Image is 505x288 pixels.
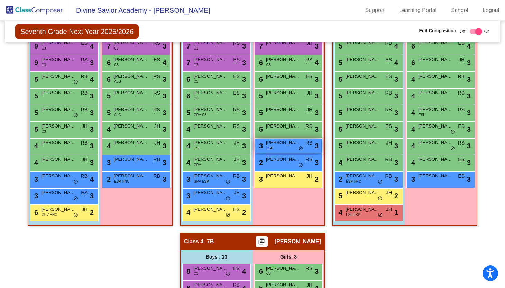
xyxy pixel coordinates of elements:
[257,76,263,83] span: 6
[458,139,465,147] span: RS
[315,74,319,85] span: 3
[467,41,471,51] span: 4
[315,266,319,277] span: 3
[114,79,121,84] span: ALG
[163,124,166,134] span: 3
[337,125,342,133] span: 5
[81,89,88,97] span: RB
[42,129,46,134] span: C3
[315,141,319,151] span: 3
[193,156,228,163] span: [PERSON_NAME]
[467,157,471,168] span: 3
[193,56,228,63] span: [PERSON_NAME] [PERSON_NAME]
[346,179,361,184] span: ESP HNC
[194,79,198,84] span: C3
[41,89,76,96] span: [PERSON_NAME]
[252,250,324,264] div: Girls: 8
[82,156,88,163] span: JH
[154,56,160,63] span: ES
[42,212,57,217] span: GPV HNC
[257,92,263,100] span: 5
[242,91,246,101] span: 3
[114,112,121,117] span: ALG
[385,123,392,130] span: ES
[467,107,471,118] span: 3
[193,139,228,146] span: [PERSON_NAME]
[194,179,209,184] span: GPV ESP
[275,238,321,245] span: [PERSON_NAME]
[73,212,78,218] span: do_not_disturb_alt
[410,109,415,116] span: 4
[154,40,160,47] span: RS
[194,46,198,51] span: C3
[385,73,392,80] span: ES
[257,125,263,133] span: 5
[446,5,474,16] a: School
[257,238,266,248] mat-icon: picture_as_pdf
[394,41,398,51] span: 4
[394,124,398,134] span: 3
[266,156,301,163] span: [PERSON_NAME]
[386,139,392,147] span: JH
[410,142,415,150] span: 4
[33,192,38,200] span: 3
[266,62,271,68] span: C3
[337,159,342,166] span: 4
[105,42,111,50] span: 7
[185,76,190,83] span: 6
[33,209,38,216] span: 6
[33,159,38,166] span: 4
[163,174,166,184] span: 3
[193,173,228,180] span: [PERSON_NAME]
[337,209,342,216] span: 4
[477,5,505,16] a: Logout
[346,56,380,63] span: [PERSON_NAME]
[419,27,456,34] span: Edit Composition
[337,42,342,50] span: 5
[185,192,190,200] span: 3
[266,89,301,96] span: [PERSON_NAME]
[460,28,465,35] span: Off
[233,40,240,47] span: RS
[458,106,465,113] span: RS
[33,109,38,116] span: 5
[298,163,303,168] span: do_not_disturb_alt
[41,106,76,113] span: [PERSON_NAME] [PERSON_NAME]
[346,189,380,196] span: [PERSON_NAME]
[315,107,319,118] span: 3
[410,125,415,133] span: 4
[410,42,415,50] span: 6
[385,89,392,97] span: RB
[458,156,465,163] span: ES
[82,123,88,130] span: JH
[41,73,76,80] span: [PERSON_NAME]
[242,207,246,218] span: 2
[306,139,312,147] span: RB
[266,265,301,272] span: [PERSON_NAME]
[266,139,301,146] span: [PERSON_NAME]
[193,206,228,213] span: [PERSON_NAME]
[233,89,240,97] span: ES
[394,5,442,16] a: Learning Portal
[418,40,453,46] span: [PERSON_NAME]
[418,123,453,130] span: [PERSON_NAME]
[233,73,240,80] span: ES
[203,238,214,245] span: - 7B
[467,141,471,151] span: 3
[154,123,160,130] span: JH
[233,56,240,63] span: ES
[226,196,230,201] span: do_not_disturb_alt
[163,58,166,68] span: 4
[410,59,415,67] span: 6
[266,73,301,80] span: [PERSON_NAME]
[386,206,392,213] span: JH
[33,175,38,183] span: 3
[194,146,200,151] span: ESL
[242,124,246,134] span: 3
[82,206,88,213] span: JH
[458,173,465,180] span: ES
[193,189,228,196] span: [PERSON_NAME]
[306,156,312,163] span: RS
[193,123,228,130] span: [PERSON_NAME]
[193,73,228,80] span: [PERSON_NAME]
